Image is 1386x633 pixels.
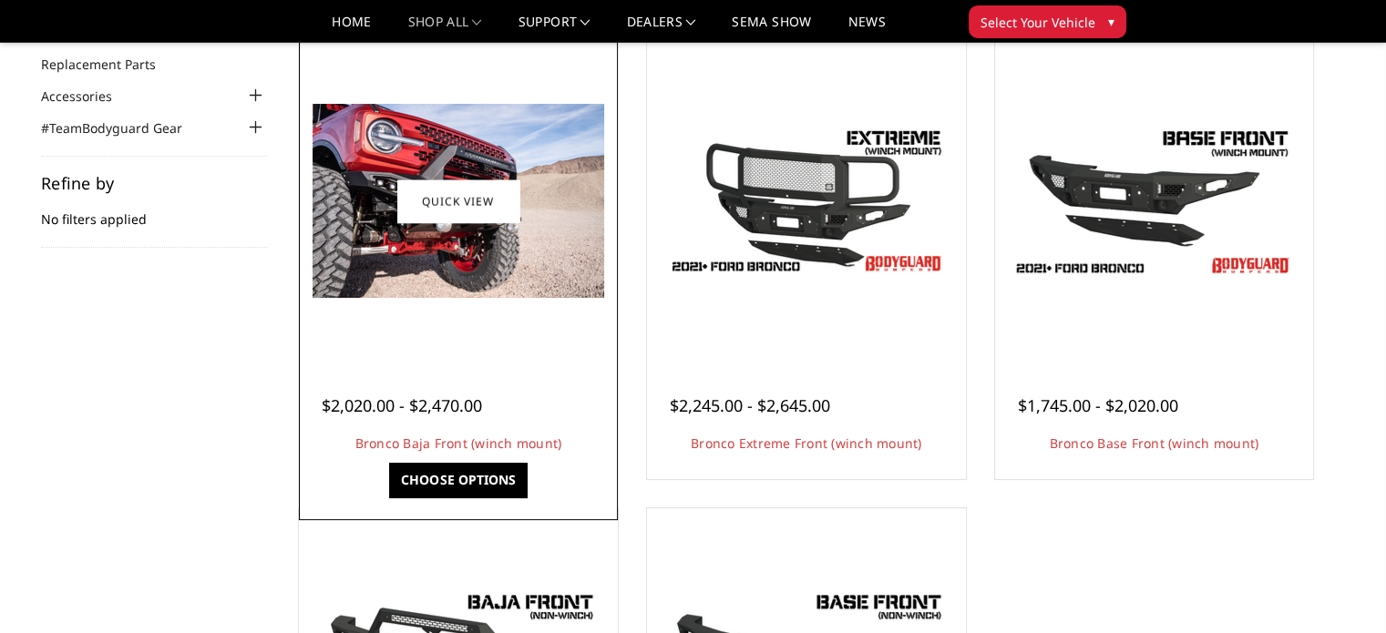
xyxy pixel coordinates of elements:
iframe: Chat Widget [1295,546,1386,633]
span: $1,745.00 - $2,020.00 [1018,394,1178,416]
a: Support [518,15,590,42]
a: Bronco Base Front (winch mount) [1050,434,1259,452]
h5: Refine by [41,175,267,191]
a: Dealers [627,15,696,42]
img: Bronco Baja Front (winch mount) [313,104,604,298]
a: Home [332,15,371,42]
a: Accessories [41,87,135,106]
button: Select Your Vehicle [969,5,1126,38]
a: Replacement Parts [41,55,179,74]
a: Quick view [397,179,519,222]
a: shop all [408,15,482,42]
a: SEMA Show [732,15,811,42]
a: Bronco Extreme Front (winch mount) [691,434,922,452]
a: Bodyguard Ford Bronco Bronco Baja Front (winch mount) [303,46,613,356]
a: Choose Options [389,463,527,497]
span: $2,245.00 - $2,645.00 [670,394,830,416]
span: ▾ [1108,12,1114,31]
span: Select Your Vehicle [980,13,1095,32]
a: Bronco Baja Front (winch mount) [355,434,562,452]
a: #TeamBodyguard Gear [41,118,205,138]
a: Freedom Series - Bronco Base Front Bumper Bronco Base Front (winch mount) [1000,46,1309,356]
a: Bronco Extreme Front (winch mount) Bronco Extreme Front (winch mount) [652,46,961,356]
div: No filters applied [41,175,267,248]
span: $2,020.00 - $2,470.00 [322,394,482,416]
a: News [847,15,885,42]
